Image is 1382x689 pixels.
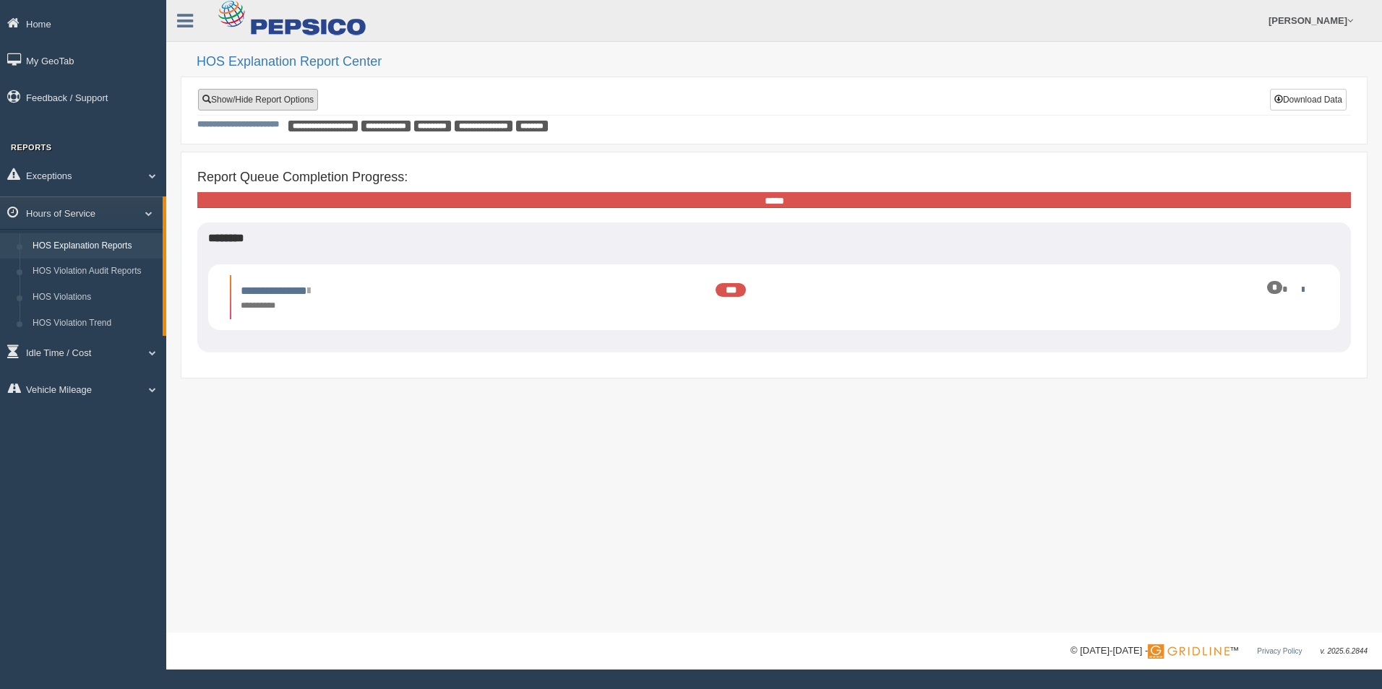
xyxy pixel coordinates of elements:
[26,233,163,259] a: HOS Explanation Reports
[230,275,1318,319] li: Expand
[197,55,1368,69] h2: HOS Explanation Report Center
[1321,647,1368,655] span: v. 2025.6.2844
[197,170,1351,185] h4: Report Queue Completion Progress:
[198,89,318,110] a: Show/Hide Report Options
[26,311,163,337] a: HOS Violation Trend
[1270,89,1347,110] button: Download Data
[1070,643,1368,659] div: © [DATE]-[DATE] - ™
[1257,647,1302,655] a: Privacy Policy
[26,259,163,285] a: HOS Violation Audit Reports
[26,285,163,311] a: HOS Violations
[1148,644,1229,659] img: Gridline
